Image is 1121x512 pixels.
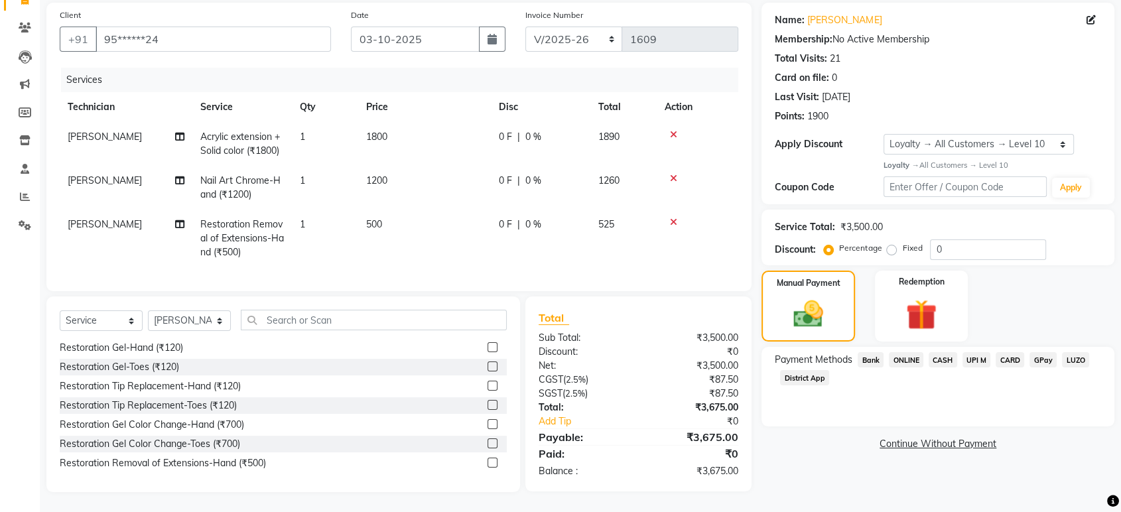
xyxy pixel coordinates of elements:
span: Restoration Removal of Extensions-Hand (₹500) [200,218,284,258]
div: Membership: [775,32,832,46]
div: Last Visit: [775,90,819,104]
span: Payment Methods [775,353,852,367]
span: | [517,174,520,188]
div: ₹3,500.00 [639,359,749,373]
div: Restoration Gel Color Change-Toes (₹700) [60,437,240,451]
label: Date [351,9,369,21]
span: 0 F [499,174,512,188]
span: UPI M [962,352,991,367]
div: Restoration Removal of Extensions-Hand (₹500) [60,456,266,470]
span: CARD [996,352,1024,367]
div: ₹3,675.00 [639,429,749,445]
label: Invoice Number [525,9,583,21]
th: Price [358,92,491,122]
div: Restoration Tip Replacement-Hand (₹120) [60,379,241,393]
span: 2.5% [565,388,585,399]
div: Apply Discount [775,137,884,151]
div: Restoration Gel-Hand (₹120) [60,341,183,355]
div: Coupon Code [775,180,884,194]
span: Nail Art Chrome-Hand (₹1200) [200,174,281,200]
span: 1800 [366,131,387,143]
button: +91 [60,27,97,52]
span: 1200 [366,174,387,186]
span: SGST [539,387,562,399]
span: 1 [300,174,305,186]
input: Enter Offer / Coupon Code [884,176,1047,197]
div: ₹87.50 [639,373,749,387]
div: Points: [775,109,805,123]
span: | [517,130,520,144]
div: ₹3,500.00 [840,220,882,234]
span: GPay [1029,352,1057,367]
span: [PERSON_NAME] [68,174,142,186]
th: Technician [60,92,192,122]
span: LUZO [1062,352,1089,367]
span: 1 [300,131,305,143]
div: Payable: [529,429,639,445]
div: Restoration Gel Color Change-Hand (₹700) [60,418,244,432]
span: 0 F [499,130,512,144]
span: 0 % [525,130,541,144]
span: District App [780,370,829,385]
input: Search by Name/Mobile/Email/Code [96,27,331,52]
span: [PERSON_NAME] [68,131,142,143]
div: ( ) [529,387,639,401]
th: Disc [491,92,590,122]
div: Name: [775,13,805,27]
img: _cash.svg [784,297,832,331]
div: All Customers → Level 10 [884,160,1101,171]
th: Total [590,92,657,122]
div: Total Visits: [775,52,827,66]
div: [DATE] [822,90,850,104]
span: | [517,218,520,231]
th: Action [657,92,738,122]
div: No Active Membership [775,32,1101,46]
span: 0 % [525,174,541,188]
span: ONLINE [889,352,923,367]
span: Total [539,311,569,325]
div: Discount: [529,345,639,359]
div: Card on file: [775,71,829,85]
span: 2.5% [566,374,586,385]
div: Service Total: [775,220,835,234]
div: ₹0 [639,345,749,359]
span: 0 F [499,218,512,231]
span: 1890 [598,131,620,143]
div: ₹3,675.00 [639,401,749,415]
span: CGST [539,373,563,385]
div: Balance : [529,464,639,478]
div: ₹0 [657,415,748,428]
label: Fixed [902,242,922,254]
div: 21 [830,52,840,66]
div: ₹0 [639,446,749,462]
div: ₹87.50 [639,387,749,401]
div: Restoration Gel-Toes (₹120) [60,360,179,374]
div: Restoration Tip Replacement-Toes (₹120) [60,399,237,413]
span: [PERSON_NAME] [68,218,142,230]
span: 0 % [525,218,541,231]
div: 0 [832,71,837,85]
div: ( ) [529,373,639,387]
th: Service [192,92,292,122]
button: Apply [1052,178,1090,198]
div: Paid: [529,446,639,462]
div: Discount: [775,243,816,257]
strong: Loyalty → [884,160,919,170]
label: Manual Payment [777,277,840,289]
div: Net: [529,359,639,373]
a: [PERSON_NAME] [807,13,882,27]
span: 500 [366,218,382,230]
div: Services [61,68,748,92]
span: CASH [929,352,957,367]
div: 1900 [807,109,828,123]
th: Qty [292,92,358,122]
input: Search or Scan [241,310,507,330]
div: ₹3,500.00 [639,331,749,345]
img: _gift.svg [896,296,946,334]
span: 1 [300,218,305,230]
span: Bank [858,352,884,367]
a: Add Tip [529,415,657,428]
label: Client [60,9,81,21]
div: Total: [529,401,639,415]
a: Continue Without Payment [764,437,1112,451]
